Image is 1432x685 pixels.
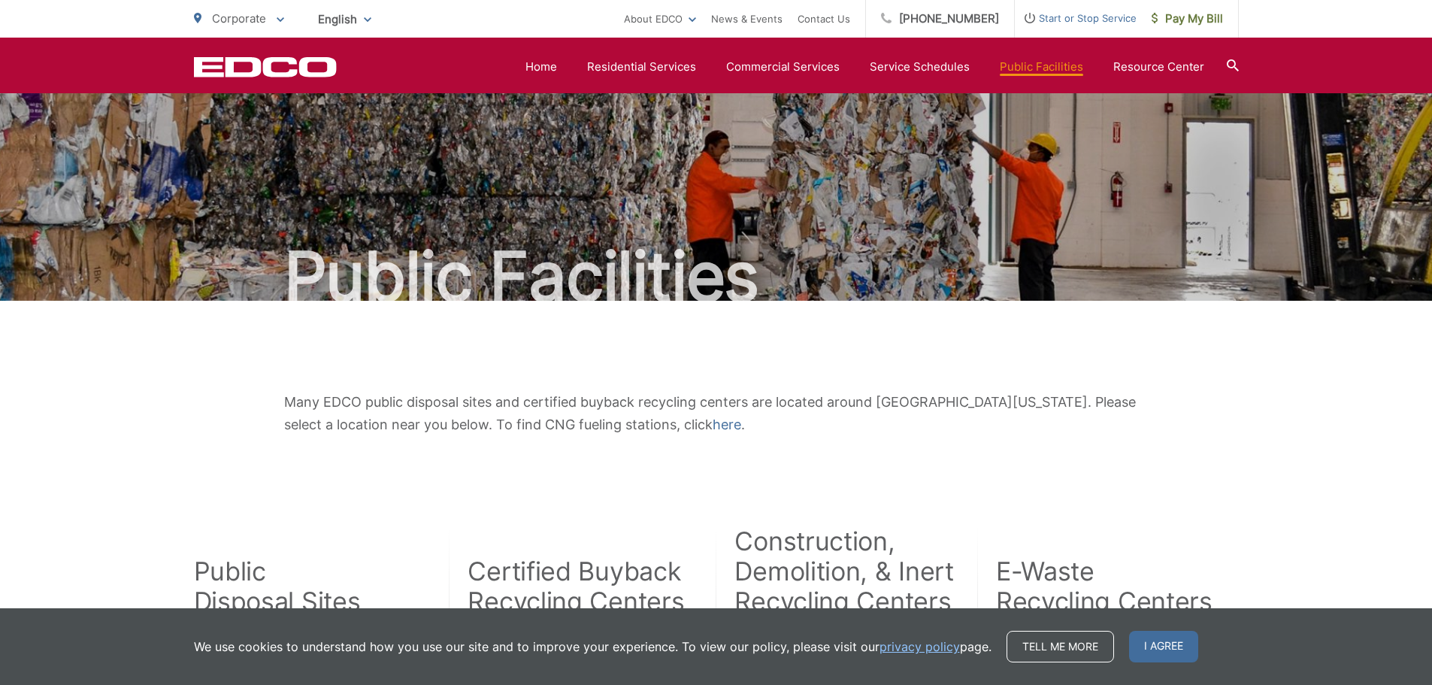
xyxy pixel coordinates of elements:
span: Pay My Bill [1152,10,1223,28]
a: Service Schedules [870,58,970,76]
h2: Construction, Demolition, & Inert Recycling Centers [734,526,958,617]
a: here [713,414,741,436]
a: Resource Center [1113,58,1204,76]
h2: Public Disposal Sites [194,556,361,617]
a: Residential Services [587,58,696,76]
a: Commercial Services [726,58,840,76]
span: I agree [1129,631,1198,662]
h2: E-Waste Recycling Centers [996,556,1213,617]
a: Tell me more [1007,631,1114,662]
a: About EDCO [624,10,696,28]
a: News & Events [711,10,783,28]
p: We use cookies to understand how you use our site and to improve your experience. To view our pol... [194,638,992,656]
a: Public Facilities [1000,58,1083,76]
span: Corporate [212,11,266,26]
h1: Public Facilities [194,239,1239,314]
a: Home [525,58,557,76]
span: Many EDCO public disposal sites and certified buyback recycling centers are located around [GEOGR... [284,394,1136,432]
a: EDCD logo. Return to the homepage. [194,56,337,77]
a: Contact Us [798,10,850,28]
h2: Certified Buyback Recycling Centers [468,556,686,617]
span: English [307,6,383,32]
a: privacy policy [879,638,960,656]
